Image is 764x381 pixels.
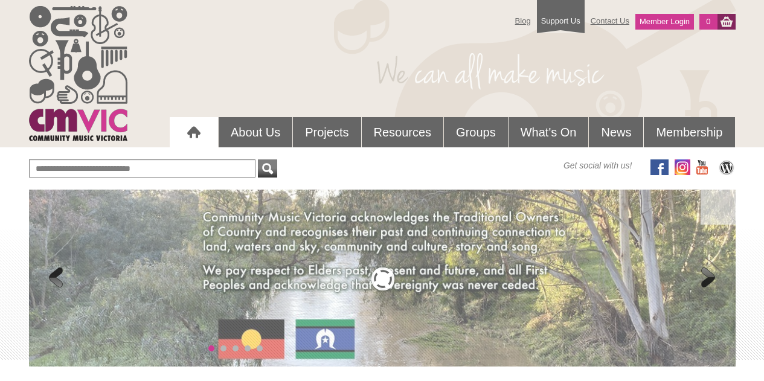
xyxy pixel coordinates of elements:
[675,159,690,175] img: icon-instagram.png
[717,159,736,175] img: CMVic Blog
[644,117,734,147] a: Membership
[509,10,537,31] a: Blog
[699,14,717,30] a: 0
[444,117,508,147] a: Groups
[563,159,632,171] span: Get social with us!
[293,117,361,147] a: Projects
[589,117,643,147] a: News
[585,10,635,31] a: Contact Us
[362,117,444,147] a: Resources
[29,6,127,141] img: cmvic_logo.png
[635,14,694,30] a: Member Login
[219,117,292,147] a: About Us
[509,117,589,147] a: What's On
